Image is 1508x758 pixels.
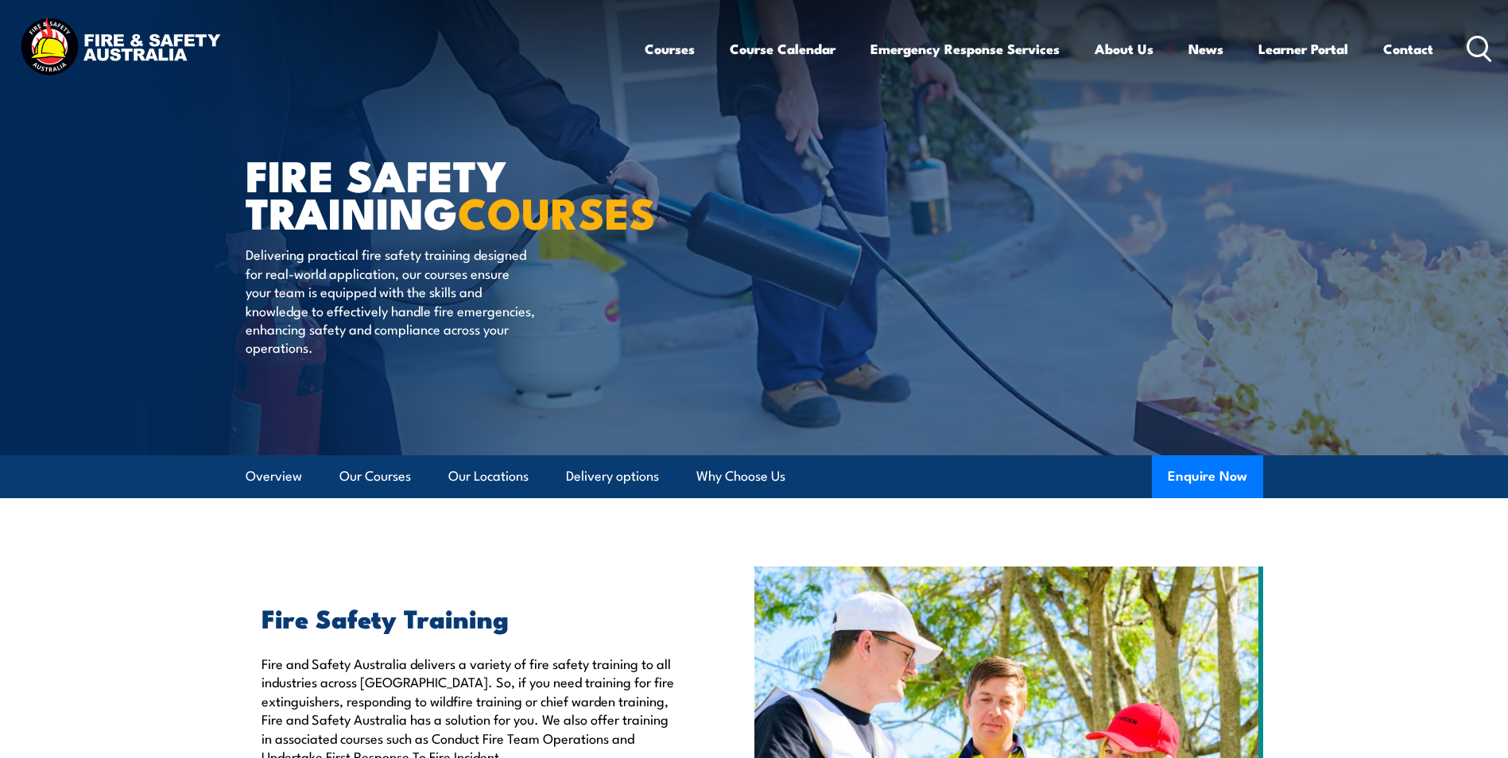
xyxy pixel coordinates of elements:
a: Learner Portal [1258,28,1348,70]
button: Enquire Now [1152,455,1263,498]
a: News [1188,28,1223,70]
a: Our Courses [339,455,411,497]
a: About Us [1095,28,1153,70]
a: Our Locations [448,455,529,497]
a: Course Calendar [730,28,835,70]
a: Overview [246,455,302,497]
strong: COURSES [458,178,656,244]
h2: Fire Safety Training [262,606,681,628]
a: Contact [1383,28,1433,70]
a: Emergency Response Services [870,28,1060,70]
a: Delivery options [566,455,659,497]
p: Delivering practical fire safety training designed for real-world application, our courses ensure... [246,245,536,356]
a: Why Choose Us [696,455,785,497]
h1: FIRE SAFETY TRAINING [246,156,638,230]
a: Courses [645,28,695,70]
